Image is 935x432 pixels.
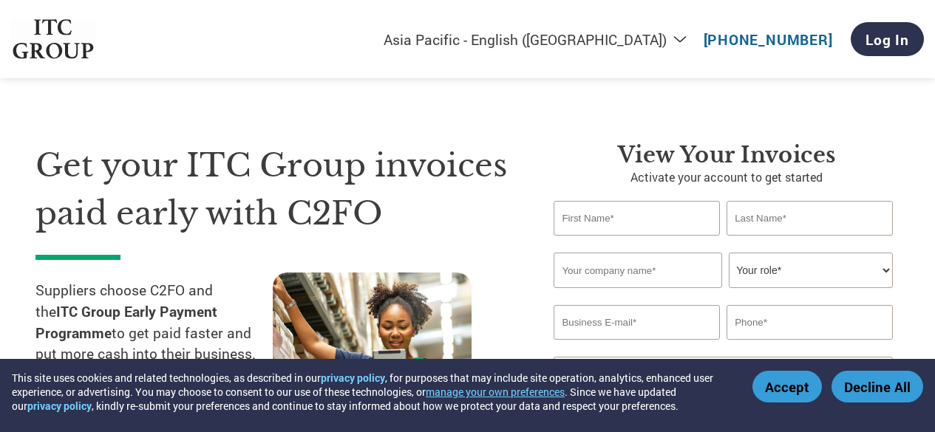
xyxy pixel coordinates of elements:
img: ITC Group [11,19,95,60]
p: Suppliers choose C2FO and the to get paid faster and put more cash into their business. You selec... [35,280,273,429]
p: Activate your account to get started [554,168,900,186]
button: manage your own preferences [426,385,565,399]
a: Log In [851,22,924,56]
input: Invalid Email format [554,305,719,340]
h3: View your invoices [554,142,900,168]
a: privacy policy [321,371,385,385]
button: Accept [752,371,822,402]
strong: ITC Group Early Payment Programme [35,302,217,342]
h1: Get your ITC Group invoices paid early with C2FO [35,142,509,237]
input: Last Name* [727,201,892,236]
input: Phone* [727,305,892,340]
div: Invalid company name or company name is too long [554,289,892,299]
div: Invalid first name or first name is too long [554,237,719,247]
img: supply chain worker [273,272,472,418]
a: privacy policy [27,399,92,413]
div: Inavlid Email Address [554,341,719,351]
div: Invalid last name or last name is too long [727,237,892,247]
div: This site uses cookies and related technologies, as described in our , for purposes that may incl... [12,371,731,413]
a: [PHONE_NUMBER] [704,30,833,49]
div: Inavlid Phone Number [727,341,892,351]
select: Title/Role [729,253,892,288]
button: Decline All [832,371,923,402]
input: First Name* [554,201,719,236]
input: Your company name* [554,253,721,288]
